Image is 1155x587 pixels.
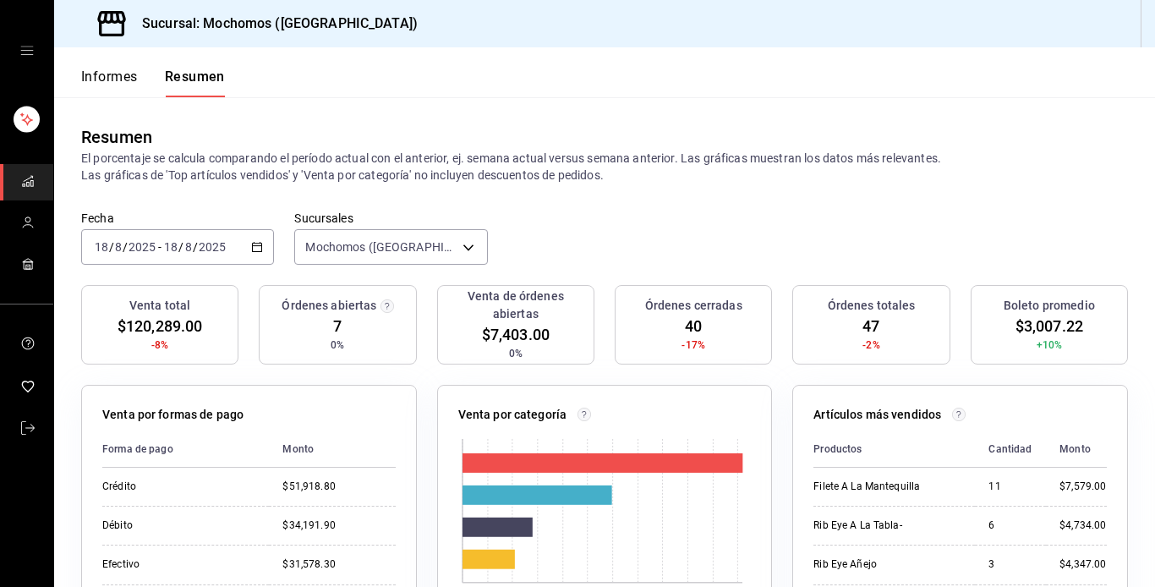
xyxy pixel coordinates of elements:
font: Cantidad [988,443,1032,455]
font: Sucursal: Mochomos ([GEOGRAPHIC_DATA]) [142,15,418,31]
font: Rib Eye Añejo [813,558,877,570]
font: -2% [862,339,879,351]
font: $7,579.00 [1059,480,1106,492]
font: +10% [1037,339,1063,351]
font: 7 [333,317,342,335]
font: Sucursales [294,211,353,224]
font: $3,007.22 [1015,317,1083,335]
button: cajón abierto [20,44,34,58]
font: Fecha [81,211,114,224]
font: - [158,240,161,254]
font: / [123,240,128,254]
font: Venta total [129,299,190,312]
font: Venta por formas de pago [102,408,244,421]
font: 40 [685,317,702,335]
font: Resumen [165,69,225,85]
font: Órdenes cerradas [645,299,742,312]
font: Monto [1059,443,1091,455]
font: Productos [813,443,862,455]
font: $4,347.00 [1059,558,1106,570]
font: / [109,240,114,254]
font: 0% [331,339,344,351]
font: $51,918.80 [282,480,335,492]
font: Órdenes abiertas [282,299,376,312]
font: $7,403.00 [482,326,550,343]
input: ---- [128,240,156,254]
font: $31,578.30 [282,558,335,570]
font: Filete A La Mantequilla [813,480,920,492]
font: $34,191.90 [282,519,335,531]
font: $4,734.00 [1059,519,1106,531]
font: -8% [151,339,168,351]
font: Monto [282,443,314,455]
font: Resumen [81,127,152,147]
font: 47 [862,317,879,335]
font: Informes [81,69,138,85]
font: Venta por categoría [458,408,567,421]
font: Mochomos ([GEOGRAPHIC_DATA]) [305,240,493,254]
font: / [193,240,198,254]
input: -- [184,240,193,254]
font: 3 [988,558,994,570]
font: Débito [102,519,133,531]
font: Rib Eye A La Tabla- [813,519,901,531]
input: -- [114,240,123,254]
input: -- [163,240,178,254]
font: Efectivo [102,558,140,570]
font: Artículos más vendidos [813,408,941,421]
font: $120,289.00 [118,317,202,335]
input: ---- [198,240,227,254]
font: Forma de pago [102,443,173,455]
div: pestañas de navegación [81,68,225,97]
font: Crédito [102,480,136,492]
font: Las gráficas de 'Top artículos vendidos' y 'Venta por categoría' no incluyen descuentos de pedidos. [81,168,604,182]
font: 11 [988,480,1000,492]
font: Venta de órdenes abiertas [468,289,564,321]
font: Boleto promedio [1004,299,1095,312]
font: -17% [682,339,705,351]
font: 0% [509,348,523,359]
font: 6 [988,519,994,531]
input: -- [94,240,109,254]
font: El porcentaje se calcula comparando el período actual con el anterior, ej. semana actual versus s... [81,151,941,165]
font: Órdenes totales [828,299,916,312]
font: / [178,240,183,254]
